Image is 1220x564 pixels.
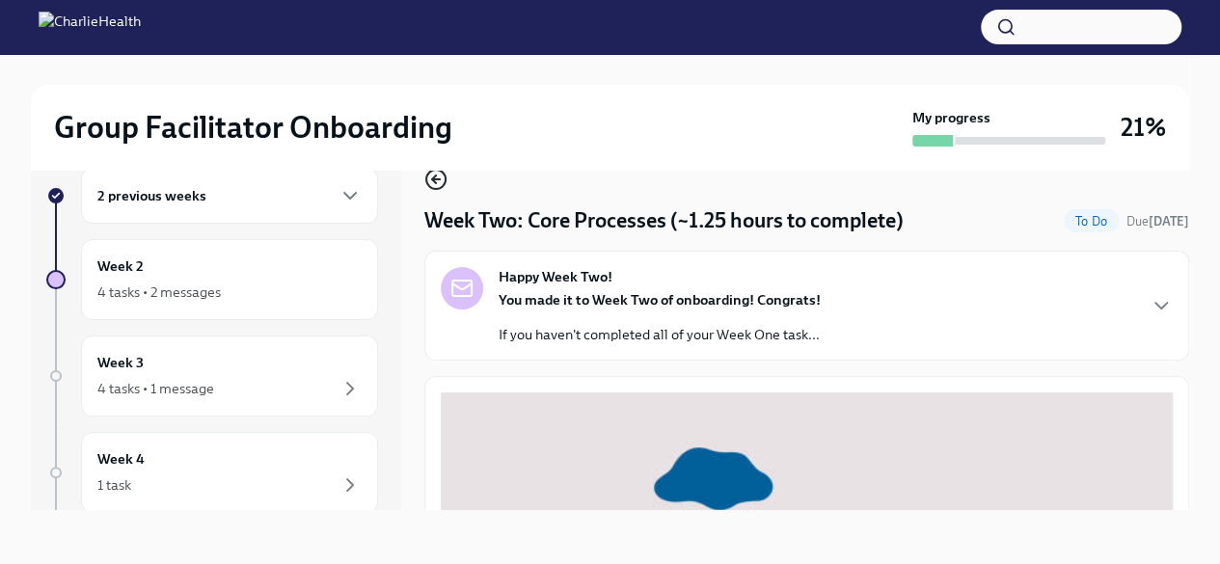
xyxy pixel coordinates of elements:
[424,206,904,235] h4: Week Two: Core Processes (~1.25 hours to complete)
[499,325,821,344] p: If you haven't completed all of your Week One task...
[81,168,378,224] div: 2 previous weeks
[1126,214,1189,228] span: Due
[46,432,378,513] a: Week 41 task
[39,12,141,42] img: CharlieHealth
[54,108,452,147] h2: Group Facilitator Onboarding
[1064,214,1119,228] span: To Do
[499,267,612,286] strong: Happy Week Two!
[499,291,821,309] strong: You made it to Week Two of onboarding! Congrats!
[1149,214,1189,228] strong: [DATE]
[97,185,206,206] h6: 2 previous weeks
[97,352,144,373] h6: Week 3
[97,475,131,495] div: 1 task
[97,255,144,277] h6: Week 2
[1126,212,1189,230] span: September 22nd, 2025 10:00
[97,379,214,398] div: 4 tasks • 1 message
[46,239,378,320] a: Week 24 tasks • 2 messages
[97,282,221,302] div: 4 tasks • 2 messages
[1121,110,1166,145] h3: 21%
[912,108,990,127] strong: My progress
[46,336,378,416] a: Week 34 tasks • 1 message
[97,448,145,470] h6: Week 4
